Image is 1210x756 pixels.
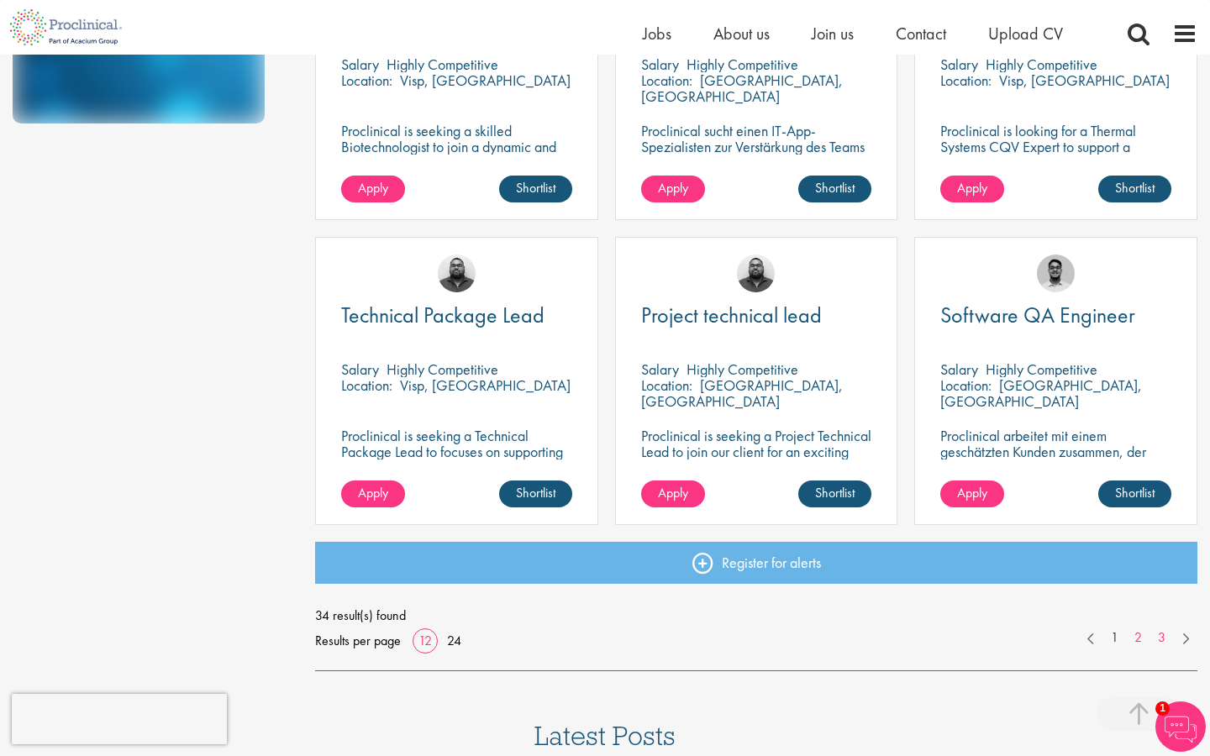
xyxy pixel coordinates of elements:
[315,542,1197,584] a: Register for alerts
[641,428,872,475] p: Proclinical is seeking a Project Technical Lead to join our client for an exciting contract role.
[341,360,379,379] span: Salary
[940,375,1142,411] p: [GEOGRAPHIC_DATA], [GEOGRAPHIC_DATA]
[940,71,992,90] span: Location:
[940,305,1171,326] a: Software QA Engineer
[341,480,405,507] a: Apply
[658,179,688,197] span: Apply
[641,123,872,186] p: Proclinical sucht einen IT-App-Spezialisten zur Verstärkung des Teams unseres Kunden in der [GEOG...
[940,301,1135,329] span: Software QA Engineer
[641,360,679,379] span: Salary
[341,301,544,329] span: Technical Package Lead
[387,55,498,74] p: Highly Competitive
[441,632,467,649] a: 24
[341,123,572,171] p: Proclinical is seeking a skilled Biotechnologist to join a dynamic and innovative team on a contr...
[341,55,379,74] span: Salary
[341,428,572,507] p: Proclinical is seeking a Technical Package Lead to focuses on supporting the integration of mecha...
[798,176,871,202] a: Shortlist
[988,23,1063,45] a: Upload CV
[413,632,438,649] a: 12
[658,484,688,501] span: Apply
[999,71,1170,90] p: Visp, [GEOGRAPHIC_DATA]
[400,71,571,90] p: Visp, [GEOGRAPHIC_DATA]
[641,71,843,106] p: [GEOGRAPHIC_DATA], [GEOGRAPHIC_DATA]
[940,375,992,395] span: Location:
[387,360,498,379] p: Highly Competitive
[940,360,978,379] span: Salary
[986,55,1097,74] p: Highly Competitive
[1098,176,1171,202] a: Shortlist
[957,484,987,501] span: Apply
[499,480,572,507] a: Shortlist
[1155,701,1170,716] span: 1
[812,23,854,45] a: Join us
[957,179,987,197] span: Apply
[1037,255,1075,292] img: Timothy Deschamps
[12,694,227,744] iframe: reCAPTCHA
[358,179,388,197] span: Apply
[641,55,679,74] span: Salary
[1126,628,1150,648] a: 2
[400,375,571,395] p: Visp, [GEOGRAPHIC_DATA]
[358,484,388,501] span: Apply
[940,428,1171,491] p: Proclinical arbeitet mit einem geschätzten Kunden zusammen, der einen Software-QA-Ingenieur zur V...
[315,628,401,654] span: Results per page
[798,480,871,507] a: Shortlist
[713,23,770,45] a: About us
[986,360,1097,379] p: Highly Competitive
[341,375,392,395] span: Location:
[641,71,692,90] span: Location:
[641,305,872,326] a: Project technical lead
[641,375,843,411] p: [GEOGRAPHIC_DATA], [GEOGRAPHIC_DATA]
[687,55,798,74] p: Highly Competitive
[341,305,572,326] a: Technical Package Lead
[940,480,1004,507] a: Apply
[499,176,572,202] a: Shortlist
[940,55,978,74] span: Salary
[1102,628,1127,648] a: 1
[643,23,671,45] a: Jobs
[341,71,392,90] span: Location:
[438,255,476,292] img: Ashley Bennett
[1098,480,1171,507] a: Shortlist
[641,480,705,507] a: Apply
[1149,628,1174,648] a: 3
[737,255,775,292] img: Ashley Bennett
[940,176,1004,202] a: Apply
[896,23,946,45] a: Contact
[341,176,405,202] a: Apply
[641,375,692,395] span: Location:
[641,176,705,202] a: Apply
[687,360,798,379] p: Highly Competitive
[1155,701,1206,752] img: Chatbot
[315,603,1197,628] span: 34 result(s) found
[940,123,1171,171] p: Proclinical is looking for a Thermal Systems CQV Expert to support a project-based assignment.
[641,301,822,329] span: Project technical lead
